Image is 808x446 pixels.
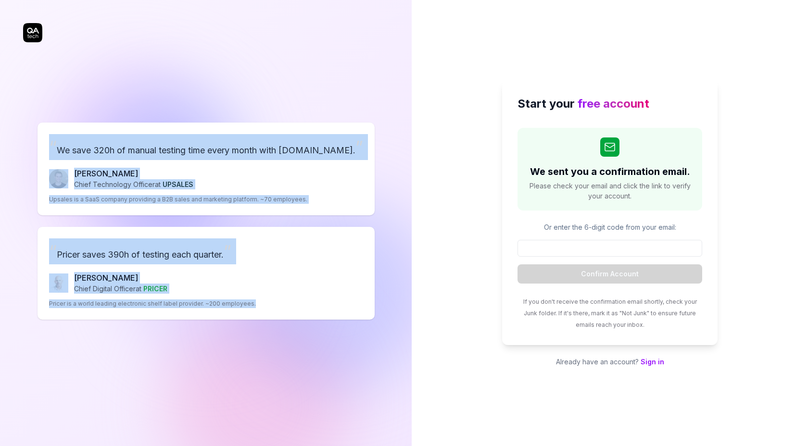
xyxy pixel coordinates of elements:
[355,136,363,158] span: ”
[518,222,702,232] p: Or enter the 6-digit code from your email:
[49,195,307,204] p: Upsales is a SaaS company providing a B2B sales and marketing platform. ~70 employees.
[49,299,256,308] p: Pricer is a world leading electronic shelf label provider. ~200 employees.
[49,238,363,264] p: Pricer saves 390h of testing each quarter.
[641,358,664,366] a: Sign in
[502,357,718,367] p: Already have an account?
[49,273,68,293] img: Chris Chalkitis
[527,181,693,201] span: Please check your email and click the link to verify your account.
[74,168,193,179] p: [PERSON_NAME]
[530,164,690,179] h2: We sent you a confirmation email.
[518,95,702,112] h2: Start your
[49,134,363,160] p: We save 320h of manual testing time every month with [DOMAIN_NAME].
[523,298,697,328] span: If you don't receive the confirmation email shortly, check your Junk folder. If it's there, mark ...
[49,241,57,262] span: “
[224,241,231,262] span: ”
[38,123,375,215] a: “We save 320h of manual testing time every month with [DOMAIN_NAME].”Fredrik Seidl[PERSON_NAME]Ch...
[163,180,193,188] span: UPSALES
[578,97,649,111] span: free account
[518,264,702,284] button: Confirm Account
[49,136,57,158] span: “
[74,284,167,294] p: Chief Digital Officer at
[38,227,375,320] a: “Pricer saves 390h of testing each quarter.”Chris Chalkitis[PERSON_NAME]Chief Digital Officerat P...
[74,179,193,189] p: Chief Technology Officer at
[74,272,167,284] p: [PERSON_NAME]
[143,285,167,293] span: PRICER
[49,169,68,188] img: Fredrik Seidl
